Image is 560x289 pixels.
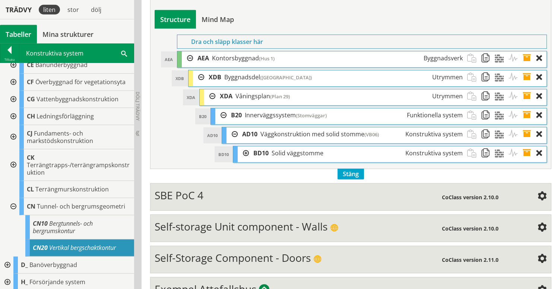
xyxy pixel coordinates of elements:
[538,223,547,232] span: Inställningar
[27,61,34,69] span: CE
[177,35,547,49] div: Dra och släpp klasser här
[21,278,28,286] span: H_
[209,73,221,81] span: XDB
[183,89,199,105] div: XDA
[259,55,275,62] span: (Hus 1)
[220,92,232,100] span: XDA
[27,95,35,103] span: CG
[407,111,463,119] span: Funktionella system
[33,219,93,235] span: Bergtunnels- och bergrumskontur
[538,192,547,201] span: Inställningar
[537,51,547,65] div: Ta bort objekt
[33,244,48,252] span: CN20
[537,108,547,122] div: Ta bort objekt
[537,146,547,160] div: Ta bort objekt
[481,89,495,103] span: Kopiera strukturobjekt
[481,127,495,141] span: Kopiera strukturobjekt
[509,89,523,103] span: Aktiviteter
[509,108,523,122] span: Aktiviteter
[215,146,232,162] div: BD10
[39,5,60,15] div: liten
[27,78,34,86] span: CF
[204,70,467,84] div: AEA.XDB
[27,202,35,210] span: CN
[27,112,35,120] span: CH
[203,127,221,143] div: AD10
[245,111,296,119] span: Innerväggssystem
[495,127,509,141] span: Material
[193,51,467,65] div: AEA
[509,127,523,141] span: Aktiviteter
[21,261,28,269] span: D_
[468,127,481,141] span: Klistra in strukturobjekt
[35,61,88,69] span: Banunderbyggnad
[0,57,19,63] div: Tillbaka
[155,10,196,29] div: Bygg och visa struktur i tabellvy
[63,5,83,15] div: stor
[468,89,481,103] span: Klistra in strukturobjekt
[523,70,537,84] span: Egenskaper
[260,74,312,81] span: ([GEOGRAPHIC_DATA])
[29,278,85,286] span: Försörjande system
[537,127,547,141] div: Ta bort objekt
[523,89,537,103] span: Egenskaper
[537,89,547,103] div: Ta bort objekt
[37,95,118,103] span: Vattenbyggnadskonstruktion
[27,129,93,145] span: Fundaments- och markstödskonstruktion
[242,130,257,138] span: AD10
[161,51,177,67] div: AEA
[481,146,495,160] span: Kopiera strukturobjekt
[495,108,509,122] span: Material
[235,92,270,100] span: Våningsplan
[155,251,311,265] span: Self-Storage Component - Doors
[442,256,499,263] span: CoClass version 2.11.0
[212,54,259,62] span: Kontorsbyggnad
[330,224,338,232] span: Publik struktur
[468,51,481,65] span: Klistra in strukturobjekt
[172,70,188,86] div: XDB
[523,51,537,65] span: Egenskaper
[481,108,495,122] span: Kopiera strukturobjekt
[468,70,481,84] span: Klistra in strukturobjekt
[406,130,463,138] span: Konstruktiva system
[442,225,499,232] span: CoClass version 2.10.0
[1,6,36,14] div: Trädvy
[538,255,547,264] span: Inställningar
[364,131,379,138] span: (VB06)
[272,149,323,157] span: Solid väggstomme
[224,73,260,81] span: Byggnadsdel
[495,51,509,65] span: Material
[270,93,290,100] span: (Plan 29)
[238,127,467,141] div: AEA.XDB.XDA.B20.AD10
[19,44,134,63] div: Konstruktiva system
[49,244,116,252] span: Vertikal bergschaktkontur
[33,219,48,228] span: CN10
[37,112,94,120] span: Ledningsförläggning
[442,194,499,201] span: CoClass version 2.10.0
[35,185,109,193] span: Terrängmurskonstruktion
[424,54,463,62] span: Byggnadsverk
[313,255,322,263] span: Publik struktur
[495,89,509,103] span: Material
[468,146,481,160] span: Klistra in strukturobjekt
[296,112,327,119] span: (Stomväggar)
[481,51,495,65] span: Kopiera strukturobjekt
[509,146,523,160] span: Aktiviteter
[27,129,32,137] span: CJ
[155,219,328,234] span: Self-storage Unit component - Walls
[27,153,35,162] span: CK
[227,108,467,122] div: AEA.XDB.XDA.B20
[121,49,127,57] span: Sök i tabellen
[29,261,77,269] span: Banöverbyggnad
[338,169,364,180] span: Stäng
[433,92,463,100] span: Utrymmen
[86,5,106,15] div: dölj
[231,111,242,119] span: B20
[35,78,126,86] span: Överbyggnad för vegetationsyta
[260,130,364,138] span: Väggkonstruktion med solid stomme
[523,108,537,122] span: Egenskaper
[495,70,509,84] span: Material
[37,25,99,44] a: Mina strukturer
[253,149,269,157] span: BD10
[495,146,509,160] span: Material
